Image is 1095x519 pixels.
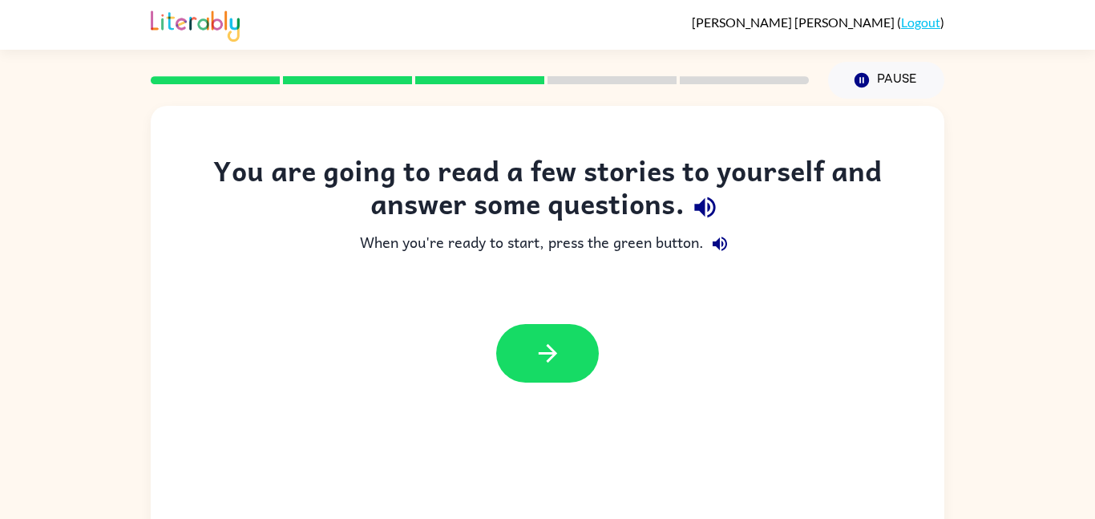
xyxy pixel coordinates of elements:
[901,14,940,30] a: Logout
[151,6,240,42] img: Literably
[692,14,944,30] div: ( )
[828,62,944,99] button: Pause
[183,228,912,260] div: When you're ready to start, press the green button.
[183,154,912,228] div: You are going to read a few stories to yourself and answer some questions.
[692,14,897,30] span: [PERSON_NAME] [PERSON_NAME]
